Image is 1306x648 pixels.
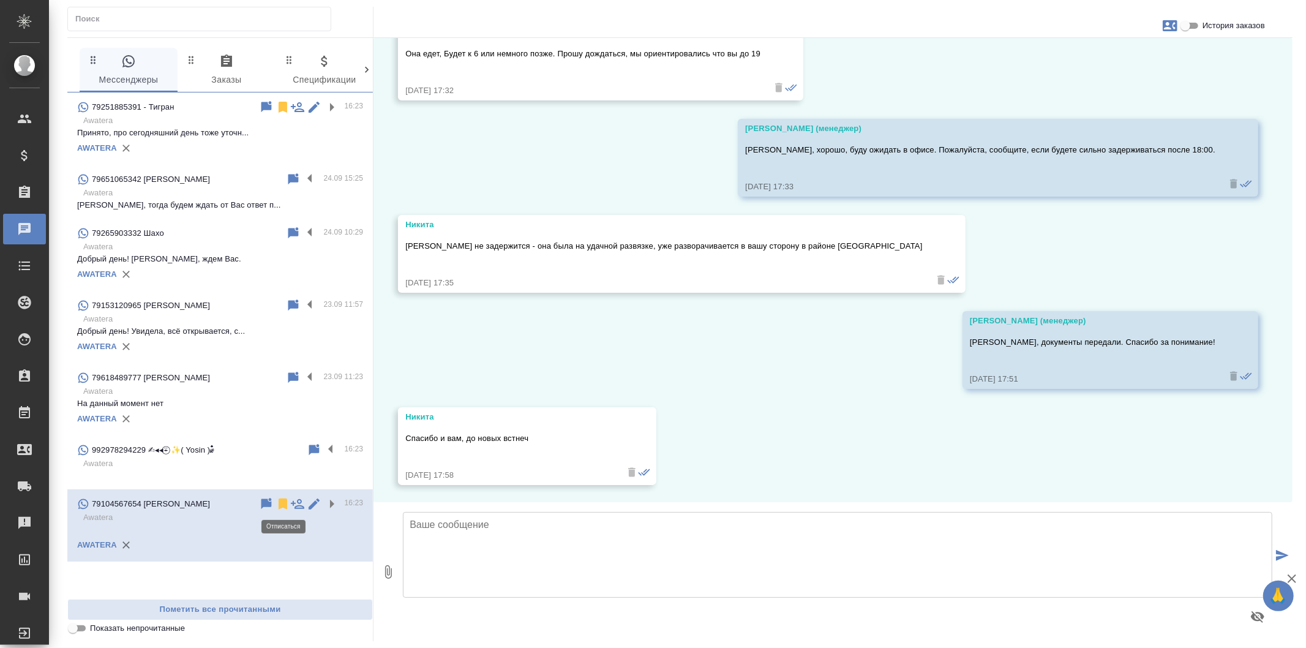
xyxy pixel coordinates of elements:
[1203,20,1265,32] span: История заказов
[77,540,117,549] a: AWATERA
[83,511,363,524] p: Awatera
[405,219,922,231] div: Никита
[405,411,613,423] div: Никита
[92,498,210,510] p: 79104567654 [PERSON_NAME]
[67,435,373,489] div: 992978294229 ✍︎◂◂⍣̶⃝̶ ✨( Yosin )⸙ꠋꠋꠋꠋꠋ16:23Awatera
[286,226,301,241] div: Пометить непрочитанным
[92,300,210,312] p: 79153120965 [PERSON_NAME]
[67,92,373,165] div: 79251885391 - Тигран16:23AwateraПринято, про сегодняшний день тоже уточн...AWATERA
[67,291,373,363] div: 79153120965 [PERSON_NAME]23.09 11:57AwateraДобрый день! Увидела, всё открывается, с...AWATERA
[970,373,1215,385] div: [DATE] 17:51
[405,277,922,289] div: [DATE] 17:35
[324,172,364,184] p: 24.09 15:25
[345,443,364,455] p: 16:23
[405,469,613,481] div: [DATE] 17:58
[77,414,117,423] a: AWATERA
[185,54,268,88] span: Заказы
[286,172,301,187] div: Пометить непрочитанным
[67,489,373,562] div: 79104567654 [PERSON_NAME]16:23AwateraAWATERA
[745,122,1215,135] div: [PERSON_NAME] (менеджер)
[307,100,321,115] div: Редактировать контакт
[92,101,175,113] p: 79251885391 - Тигран
[74,603,366,617] span: Пометить все прочитанными
[67,165,373,219] div: 79651065342 [PERSON_NAME]24.09 15:25Awatera[PERSON_NAME], тогда будем ждать от Вас ответ п...
[186,54,197,66] svg: Зажми и перетащи, чтобы поменять порядок вкладок
[345,497,364,509] p: 16:23
[283,54,366,88] span: Спецификации
[83,187,363,199] p: Awatera
[117,139,135,157] button: Удалить привязку
[1155,11,1185,40] button: Заявки
[92,173,210,186] p: 79651065342 [PERSON_NAME]
[117,536,135,554] button: Удалить привязку
[283,54,295,66] svg: Зажми и перетащи, чтобы поменять порядок вкладок
[77,127,363,139] p: Принято, про сегодняшний день тоже уточн...
[290,100,305,115] div: Подписать на чат другого
[276,100,290,115] svg: Отписаться
[77,269,117,279] a: AWATERA
[286,371,301,385] div: Пометить непрочитанным
[324,371,364,383] p: 23.09 11:23
[117,337,135,356] button: Удалить привязку
[405,432,613,445] p: Спасибо и вам, до новых встнеч
[77,397,363,410] p: На данный момент нет
[405,85,760,97] div: [DATE] 17:32
[87,54,170,88] span: Мессенджеры
[77,342,117,351] a: AWATERA
[324,298,364,311] p: 23.09 11:57
[67,363,373,435] div: 79618489777 [PERSON_NAME]23.09 11:23AwateraНа данный момент нетAWATERA
[286,298,301,313] div: Пометить непрочитанным
[92,227,164,239] p: 79265903332 Шахо
[1243,602,1272,631] button: Предпросмотр
[745,144,1215,156] p: [PERSON_NAME], хорошо, буду ожидать в офисе. Пожалуйста, сообщите, если будете сильно задерживать...
[117,410,135,428] button: Удалить привязку
[83,241,363,253] p: Awatera
[92,444,215,456] p: 992978294229 ✍︎◂◂⍣̶⃝̶ ✨( Yosin )⸙ꠋꠋꠋꠋꠋ
[83,458,363,470] p: Awatera
[90,622,185,635] span: Показать непрочитанные
[77,143,117,153] a: AWATERA
[67,599,373,620] button: Пометить все прочитанными
[77,253,363,265] p: Добрый день! [PERSON_NAME], ждем Вас.
[83,115,363,127] p: Awatera
[324,226,364,238] p: 24.09 10:29
[345,100,364,112] p: 16:23
[405,240,922,252] p: [PERSON_NAME] не задержится - она была на удачной развязке, уже разворачивается в вашу сторону в ...
[117,265,135,284] button: Удалить привязку
[77,199,363,211] p: [PERSON_NAME], тогда будем ждать от Вас ответ п...
[83,313,363,325] p: Awatera
[67,219,373,291] div: 79265903332 Шахо24.09 10:29AwateraДобрый день! [PERSON_NAME], ждем Вас.AWATERA
[970,336,1215,348] p: [PERSON_NAME], документы передали. Спасибо за понимание!
[92,372,210,384] p: 79618489777 [PERSON_NAME]
[970,315,1215,327] div: [PERSON_NAME] (менеджер)
[83,385,363,397] p: Awatera
[745,181,1215,193] div: [DATE] 17:33
[1268,583,1289,609] span: 🙏
[75,10,331,28] input: Поиск
[307,443,321,458] div: Пометить непрочитанным
[1263,581,1294,611] button: 🙏
[405,48,760,60] p: Она едет, Будет к 6 или немного позже. Прошу дождаться, мы ориентировались что вы до 19
[77,325,363,337] p: Добрый день! Увидела, всё открывается, с...
[259,100,274,115] div: Пометить непрочитанным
